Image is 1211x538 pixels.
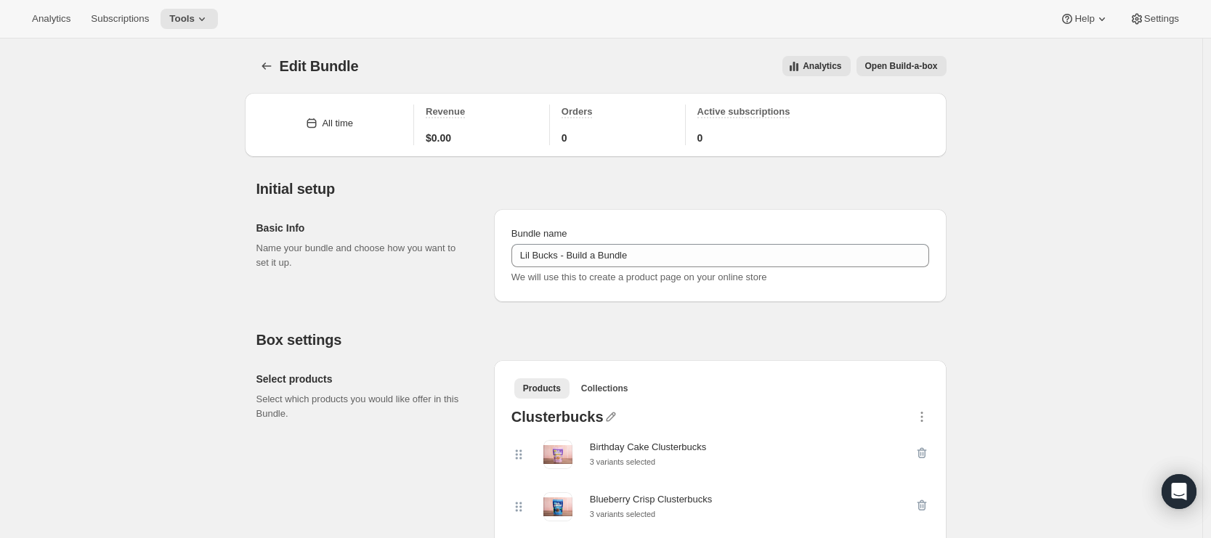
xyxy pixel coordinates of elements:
[256,180,947,197] h2: Initial setup
[426,131,451,145] span: $0.00
[1074,13,1094,25] span: Help
[1162,474,1196,509] div: Open Intercom Messenger
[581,383,628,394] span: Collections
[280,58,359,74] span: Edit Bundle
[82,9,158,29] button: Subscriptions
[511,244,929,267] input: ie. Smoothie box
[523,383,561,394] span: Products
[256,392,471,421] p: Select which products you would like offer in this Bundle.
[161,9,218,29] button: Tools
[562,131,567,145] span: 0
[91,13,149,25] span: Subscriptions
[590,440,706,455] div: Birthday Cake Clusterbucks
[1121,9,1188,29] button: Settings
[32,13,70,25] span: Analytics
[426,106,465,117] span: Revenue
[256,241,471,270] p: Name your bundle and choose how you want to set it up.
[782,56,850,76] button: View all analytics related to this specific bundles, within certain timeframes
[803,60,841,72] span: Analytics
[511,272,767,282] span: We will use this to create a product page on your online store
[562,106,593,117] span: Orders
[23,9,79,29] button: Analytics
[1051,9,1117,29] button: Help
[256,372,471,386] h2: Select products
[856,56,947,76] button: View links to open the build-a-box on the online store
[697,131,703,145] span: 0
[590,492,712,507] div: Blueberry Crisp Clusterbucks
[590,510,655,518] small: 3 variants selected
[590,457,655,466] small: 3 variants selected
[511,409,604,428] div: Clusterbucks
[511,228,567,239] span: Bundle name
[322,116,353,131] div: All time
[865,60,938,72] span: Open Build-a-box
[256,56,277,76] button: Bundles
[697,106,790,117] span: Active subscriptions
[256,221,471,235] h2: Basic Info
[169,13,195,25] span: Tools
[256,331,947,349] h2: Box settings
[1144,13,1179,25] span: Settings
